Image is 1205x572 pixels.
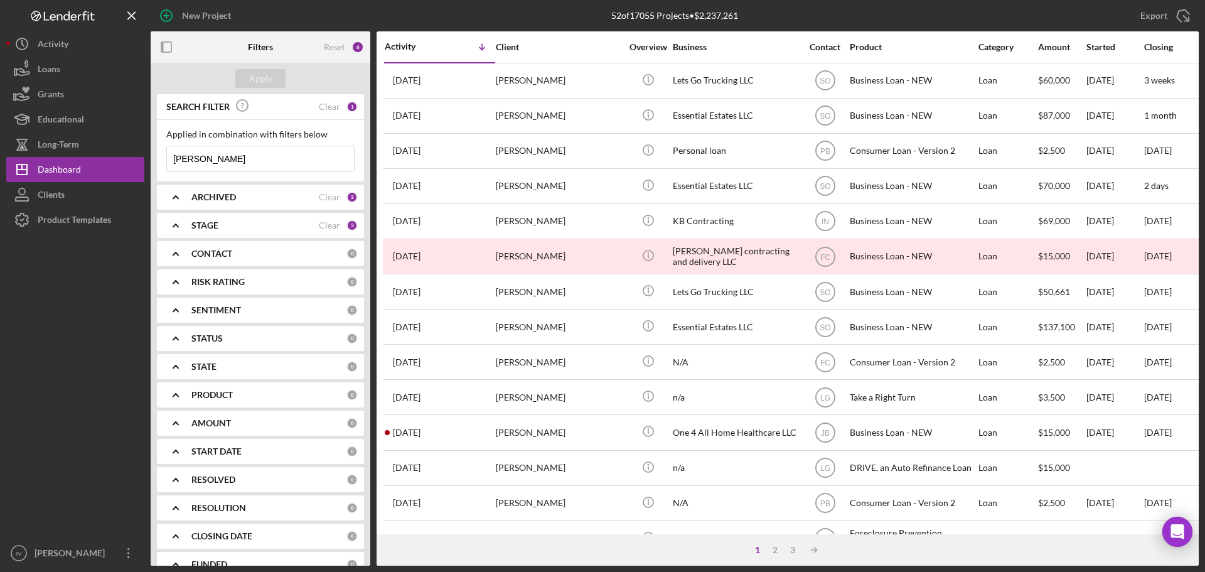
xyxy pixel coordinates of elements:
[978,522,1037,555] div: Educational
[850,345,975,379] div: Consumer Loan - Version 2
[1038,205,1085,238] div: $69,000
[1086,310,1143,343] div: [DATE]
[978,487,1037,520] div: Loan
[1038,310,1085,343] div: $137,100
[1086,416,1143,449] div: [DATE]
[496,310,621,343] div: [PERSON_NAME]
[346,101,358,112] div: 1
[850,240,975,273] div: Business Loan - NEW
[1086,42,1143,52] div: Started
[1086,522,1143,555] div: [DATE]
[6,132,144,157] a: Long-Term
[346,305,358,316] div: 0
[346,559,358,570] div: 0
[191,390,233,400] b: PRODUCT
[820,77,830,85] text: SO
[978,345,1037,379] div: Loan
[784,545,801,555] div: 3
[1162,517,1192,547] div: Open Intercom Messenger
[1038,487,1085,520] div: $2,500
[850,205,975,238] div: Business Loan - NEW
[393,181,420,191] time: 2025-07-14 15:09
[393,75,420,85] time: 2025-08-24 14:01
[38,182,65,210] div: Clients
[1038,380,1085,414] div: $3,500
[393,251,420,261] time: 2025-06-25 01:31
[346,474,358,485] div: 0
[673,275,798,308] div: Lets Go Trucking LLC
[346,389,358,401] div: 0
[191,362,217,372] b: STATE
[393,392,420,402] time: 2024-09-18 17:49
[496,205,621,238] div: [PERSON_NAME]
[673,380,798,414] div: n/a
[978,416,1037,449] div: Loan
[393,533,420,543] time: 2024-05-23 21:11
[820,252,830,261] text: FC
[1038,99,1085,132] div: $87,000
[1144,145,1172,156] time: [DATE]
[166,129,355,139] div: Applied in combination with filters below
[850,416,975,449] div: Business Loan - NEW
[496,522,621,555] div: [PERSON_NAME]
[6,82,144,107] a: Grants
[673,99,798,132] div: Essential Estates LLC
[346,276,358,288] div: 0
[6,182,144,207] button: Clients
[1086,205,1143,238] div: [DATE]
[1144,75,1175,85] time: 3 weeks
[1144,321,1172,332] time: [DATE]
[1144,532,1172,543] time: [DATE]
[346,248,358,259] div: 0
[346,333,358,344] div: 0
[1144,180,1169,191] time: 2 days
[978,451,1037,485] div: Loan
[673,240,798,273] div: [PERSON_NAME] contracting and delivery LLC
[673,416,798,449] div: One 4 All Home Healthcare LLC
[1144,286,1172,297] time: [DATE]
[1038,240,1085,273] div: $15,000
[673,170,798,203] div: Essential Estates LLC
[820,288,830,296] text: SO
[978,134,1037,168] div: Loan
[611,11,738,21] div: 52 of 17055 Projects • $2,237,261
[6,207,144,232] button: Product Templates
[6,31,144,57] button: Activity
[1144,357,1172,367] time: [DATE]
[673,64,798,97] div: Lets Go Trucking LLC
[324,42,345,52] div: Reset
[1038,134,1085,168] div: $2,500
[346,220,358,231] div: 3
[978,380,1037,414] div: Loan
[191,220,218,230] b: STAGE
[624,42,672,52] div: Overview
[673,134,798,168] div: Personal loan
[393,146,420,156] time: 2025-07-16 17:37
[38,107,84,135] div: Educational
[191,559,227,569] b: FUNDED
[151,3,244,28] button: New Project
[6,157,144,182] button: Dashboard
[850,42,975,52] div: Product
[248,42,273,52] b: Filters
[385,41,440,51] div: Activity
[850,451,975,485] div: DRIVE, an Auto Refinance Loan
[249,69,272,88] div: Apply
[393,216,420,226] time: 2025-07-08 13:41
[191,192,236,202] b: ARCHIVED
[191,531,252,541] b: CLOSING DATE
[1086,170,1143,203] div: [DATE]
[978,99,1037,132] div: Loan
[191,475,235,485] b: RESOLVED
[820,358,830,367] text: FC
[496,275,621,308] div: [PERSON_NAME]
[673,451,798,485] div: n/a
[978,64,1037,97] div: Loan
[496,170,621,203] div: [PERSON_NAME]
[820,534,830,543] text: BG
[38,31,68,60] div: Activity
[820,429,829,438] text: JB
[38,82,64,110] div: Grants
[1086,134,1143,168] div: [DATE]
